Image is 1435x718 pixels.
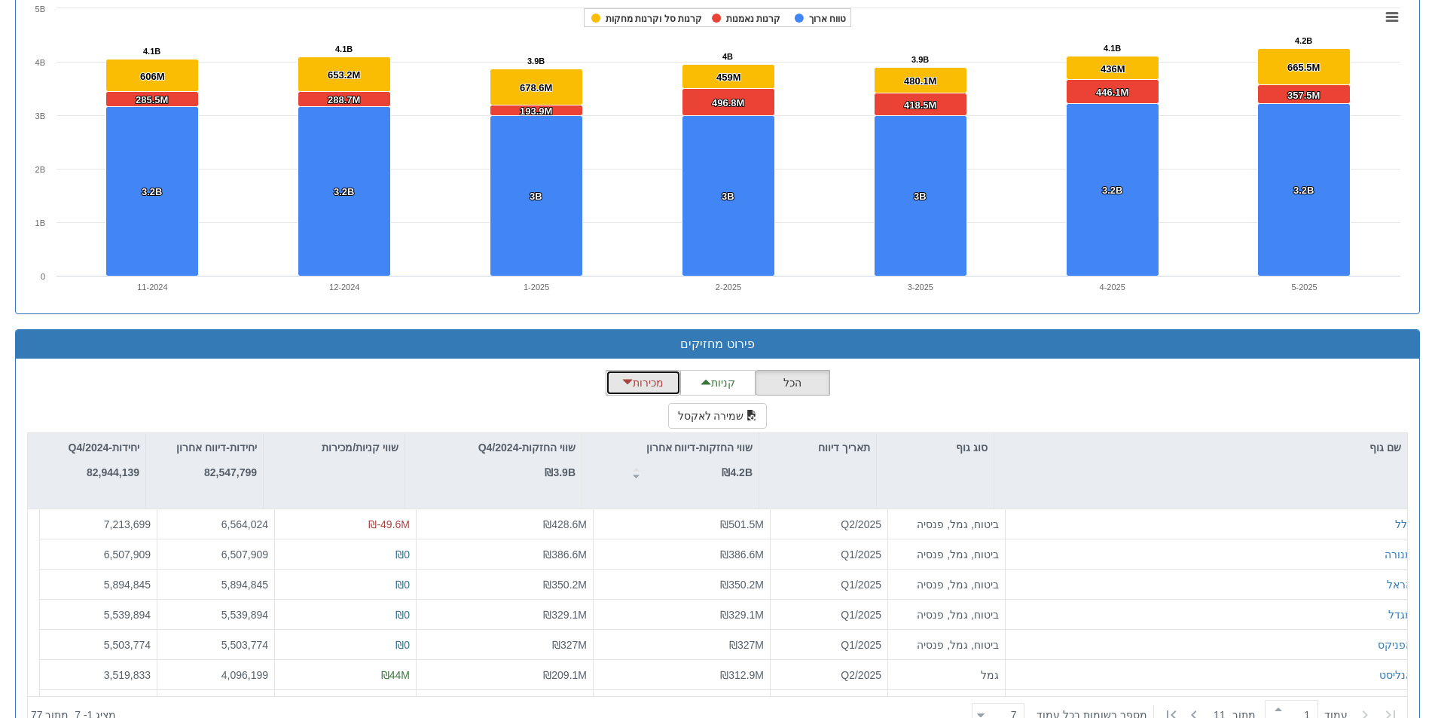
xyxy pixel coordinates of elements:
span: ₪-49.6M [368,518,410,530]
button: אנליסט [1379,668,1412,683]
text: 5B [35,5,45,14]
div: 6,564,024 [163,517,268,532]
tspan: 4B [722,52,733,61]
div: Q1/2025 [777,607,881,622]
span: ₪350.2M [720,579,764,591]
span: ₪329.1M [720,609,764,621]
p: יחידות-Q4/2024 [69,439,139,456]
div: 5,503,774 [46,637,151,652]
span: ₪0 [395,639,410,651]
div: ביטוח, גמל, פנסיה [894,637,999,652]
span: ₪327M [729,639,764,651]
div: ביטוח, גמל, פנסיה [894,607,999,622]
div: Q1/2025 [777,577,881,592]
tspan: 4.1B [1104,44,1121,53]
tspan: טווח ארוך [809,14,846,24]
tspan: 496.8M [712,97,744,108]
div: 4,096,199 [163,668,268,683]
tspan: 3.9B [911,55,929,64]
tspan: קרנות נאמנות [726,14,780,24]
button: מגדל [1388,607,1412,622]
span: ₪327M [552,639,587,651]
div: Q1/2025 [777,637,881,652]
button: שמירה לאקסל [668,403,768,429]
div: 5,539,894 [163,607,268,622]
div: 5,894,845 [163,577,268,592]
text: 4B [35,58,45,67]
button: קניות [680,370,756,396]
tspan: 3.2B [1102,185,1122,196]
button: הפניקס [1378,637,1412,652]
text: 4-2025 [1100,283,1125,292]
tspan: 459M [716,72,741,83]
tspan: 665.5M [1287,62,1320,73]
strong: ₪4.2B [722,466,753,478]
tspan: 606M [140,71,165,82]
tspan: 193.9M [520,105,552,117]
tspan: 3B [722,191,734,202]
button: הראל [1387,577,1412,592]
span: ₪501.5M [720,518,764,530]
tspan: 285.5M [136,94,168,105]
button: מנורה [1385,547,1412,562]
tspan: 4.1B [143,47,160,56]
tspan: 3.2B [1293,185,1314,196]
p: שווי החזקות-דיווח אחרון [646,439,753,456]
span: ₪350.2M [543,579,587,591]
tspan: 288.7M [328,94,360,105]
strong: 82,944,139 [87,466,139,478]
div: ביטוח, גמל, פנסיה [894,577,999,592]
tspan: 3.2B [334,186,354,197]
h3: פירוט מחזיקים [27,338,1408,351]
strong: 82,547,799 [204,466,257,478]
tspan: 653.2M [328,69,360,81]
span: ₪209.1M [543,669,587,681]
div: Q2/2025 [777,517,881,532]
tspan: 480.1M [904,75,936,87]
tspan: 357.5M [1287,90,1320,101]
div: גמל [894,668,999,683]
text: 3-2025 [908,283,933,292]
tspan: 436M [1101,63,1125,75]
div: 7,213,699 [46,517,151,532]
div: 6,507,909 [163,547,268,562]
tspan: 3.9B [527,57,545,66]
div: 5,894,845 [46,577,151,592]
div: ביטוח, גמל, פנסיה [894,517,999,532]
span: ₪329.1M [543,609,587,621]
strong: ₪3.9B [545,466,576,478]
tspan: 4.2B [1295,36,1312,45]
button: הכל [755,370,830,396]
div: 5,539,894 [46,607,151,622]
div: 5,503,774 [163,637,268,652]
div: ביטוח, גמל, פנסיה [894,547,999,562]
tspan: 678.6M [520,82,552,93]
text: 12-2024 [329,283,359,292]
text: 1-2025 [524,283,549,292]
tspan: קרנות סל וקרנות מחקות [606,14,702,24]
div: Q1/2025 [777,547,881,562]
tspan: 3B [530,191,542,202]
text: 1B [35,218,45,228]
tspan: 446.1M [1096,87,1128,98]
tspan: 3.2B [142,186,162,197]
text: 2B [35,165,45,174]
div: שם גוף [994,433,1407,462]
span: ₪0 [395,579,410,591]
div: תאריך דיווח [759,433,876,462]
p: יחידות-דיווח אחרון [176,439,257,456]
span: ₪44M [381,669,410,681]
button: כלל [1395,517,1412,532]
span: ₪0 [395,609,410,621]
div: Q2/2025 [777,668,881,683]
text: 11-2024 [137,283,167,292]
div: 3,519,833 [46,668,151,683]
tspan: 4.1B [335,44,353,53]
text: 0 [41,272,45,281]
